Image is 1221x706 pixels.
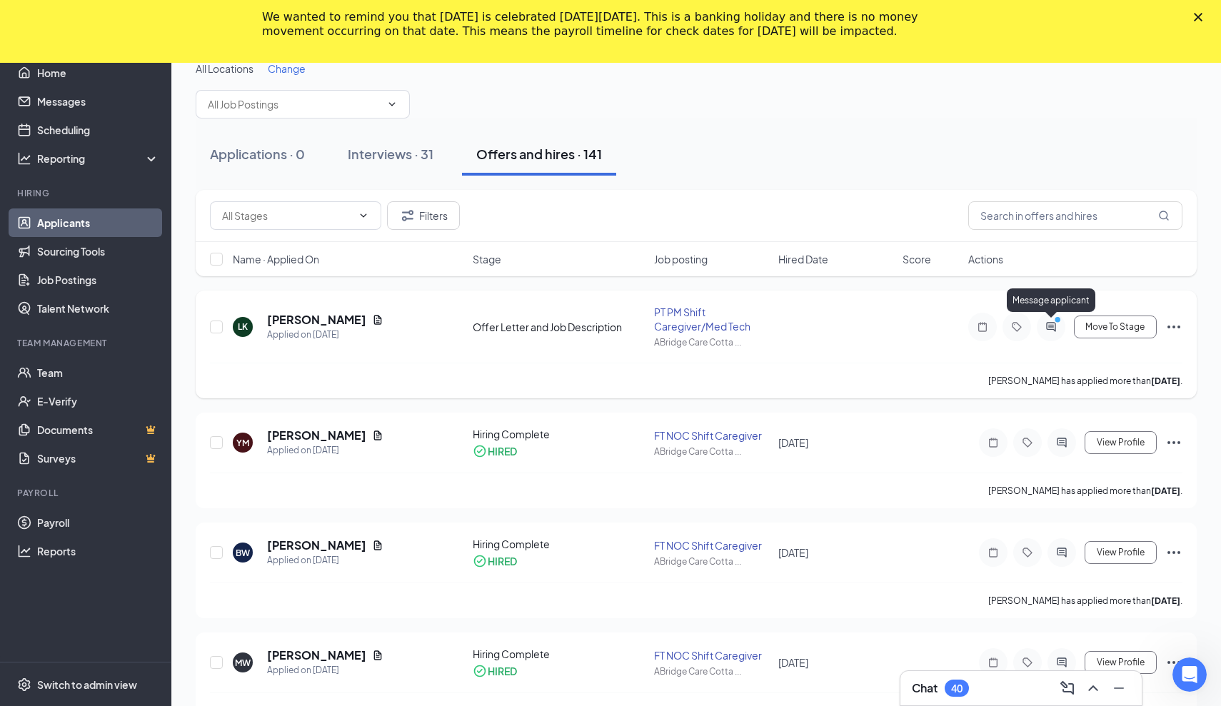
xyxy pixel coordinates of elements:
div: BW [236,547,250,559]
button: Minimize [1107,677,1130,700]
input: All Job Postings [208,96,381,112]
span: Job posting [654,252,708,266]
h5: [PERSON_NAME] [267,428,366,443]
a: DocumentsCrown [37,415,159,444]
b: [DATE] [1151,485,1180,496]
svg: Ellipses [1165,544,1182,561]
div: Hiring Complete [473,427,646,441]
div: ABridge Care Cotta ... [654,445,770,458]
span: [DATE] [778,656,808,669]
svg: PrimaryDot [1051,316,1068,327]
a: Home [37,59,159,87]
div: Hiring Complete [473,647,646,661]
div: We wanted to remind you that [DATE] is celebrated [DATE][DATE]. This is a banking holiday and the... [262,10,936,39]
a: Payroll [37,508,159,537]
button: ChevronUp [1082,677,1105,700]
div: Applications · 0 [210,145,305,163]
svg: Document [372,314,383,326]
div: Applied on [DATE] [267,663,383,677]
button: View Profile [1085,431,1157,454]
svg: Note [985,437,1002,448]
div: Payroll [17,487,156,499]
svg: Tag [1019,547,1036,558]
h5: [PERSON_NAME] [267,647,366,663]
div: Hiring [17,187,156,199]
svg: Ellipses [1165,654,1182,671]
svg: ActiveChat [1053,437,1070,448]
button: Move To Stage [1074,316,1157,338]
div: Message applicant [1007,288,1095,312]
h5: [PERSON_NAME] [267,538,366,553]
div: Applied on [DATE] [267,443,383,458]
input: Search in offers and hires [968,201,1182,230]
a: E-Verify [37,387,159,415]
div: MW [235,657,251,669]
div: FT NOC Shift Caregiver [654,428,770,443]
svg: Document [372,430,383,441]
button: ComposeMessage [1056,677,1079,700]
span: Change [268,62,306,75]
b: [DATE] [1151,595,1180,606]
p: [PERSON_NAME] has applied more than . [988,375,1182,387]
div: HIRED [488,444,517,458]
div: YM [236,437,249,449]
div: Offers and hires · 141 [476,145,602,163]
svg: Tag [1008,321,1025,333]
span: View Profile [1097,438,1145,448]
svg: ActiveChat [1042,321,1060,333]
svg: CheckmarkCircle [473,444,487,458]
div: FT NOC Shift Caregiver [654,648,770,662]
svg: Settings [17,677,31,692]
svg: ActiveChat [1053,547,1070,558]
a: Talent Network [37,294,159,323]
span: Score [903,252,931,266]
div: ABridge Care Cotta ... [654,555,770,568]
span: [DATE] [778,436,808,449]
svg: ChevronDown [386,99,398,110]
div: Offer Letter and Job Description [473,320,646,334]
div: Reporting [37,151,160,166]
span: All Locations [196,62,253,75]
svg: Document [372,540,383,551]
svg: MagnifyingGlass [1158,210,1170,221]
button: View Profile [1085,541,1157,564]
b: [DATE] [1151,375,1180,386]
h5: [PERSON_NAME] [267,312,366,328]
svg: ChevronUp [1085,680,1102,697]
a: Applicants [37,208,159,237]
input: All Stages [222,208,352,223]
svg: Filter [399,207,416,224]
a: Reports [37,537,159,565]
span: Stage [473,252,501,266]
p: [PERSON_NAME] has applied more than . [988,485,1182,497]
a: Messages [37,87,159,116]
button: Filter Filters [387,201,460,230]
span: Hired Date [778,252,828,266]
svg: Document [372,650,383,661]
div: Applied on [DATE] [267,328,383,342]
iframe: Intercom live chat [1172,657,1207,692]
div: LK [238,321,248,333]
svg: Tag [1019,437,1036,448]
svg: Tag [1019,657,1036,668]
a: SurveysCrown [37,444,159,473]
svg: ComposeMessage [1059,680,1076,697]
svg: Ellipses [1165,434,1182,451]
div: Interviews · 31 [348,145,433,163]
svg: Note [974,321,991,333]
a: Job Postings [37,266,159,294]
div: ABridge Care Cotta ... [654,665,770,677]
svg: CheckmarkCircle [473,554,487,568]
a: Scheduling [37,116,159,144]
div: Close [1194,13,1208,21]
svg: ActiveChat [1053,657,1070,668]
span: [DATE] [778,546,808,559]
div: Switch to admin view [37,677,137,692]
p: [PERSON_NAME] has applied more than . [988,595,1182,607]
svg: Ellipses [1165,318,1182,336]
svg: CheckmarkCircle [473,664,487,678]
div: PT PM Shift Caregiver/Med Tech [654,305,770,333]
span: View Profile [1097,548,1145,558]
div: HIRED [488,664,517,678]
h3: Chat [912,680,938,696]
